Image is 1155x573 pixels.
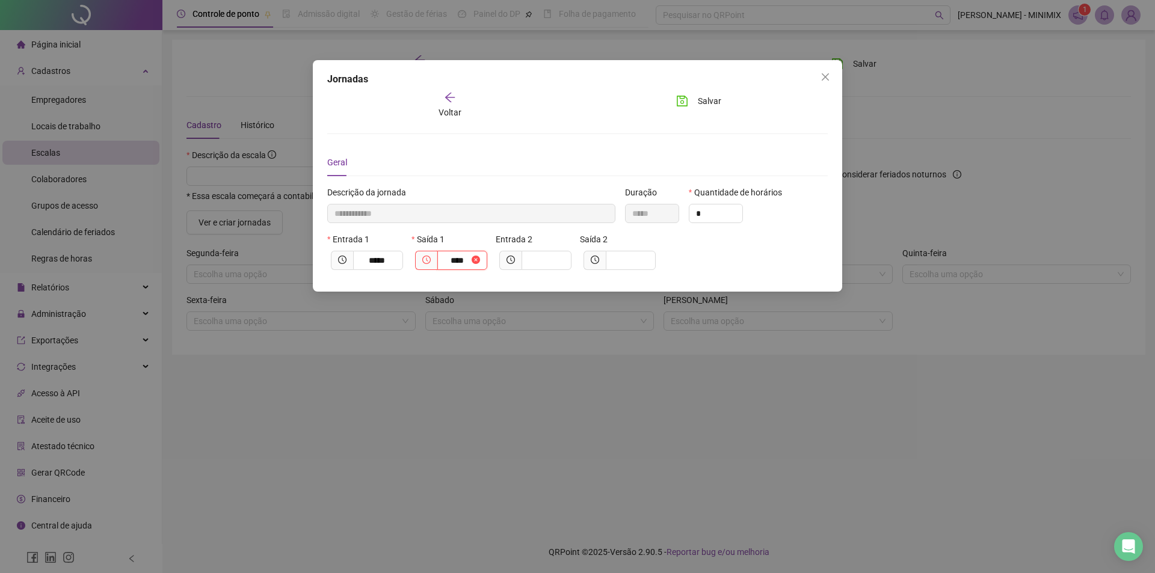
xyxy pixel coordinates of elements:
[411,233,452,246] label: Saída 1
[338,256,346,264] span: clock-circle
[327,156,347,169] div: Geral
[689,186,790,199] label: Quantidade de horários
[625,186,665,199] label: Duração
[698,94,721,108] span: Salvar
[507,256,515,264] span: clock-circle
[327,233,377,246] label: Entrada 1
[327,72,828,87] div: Jornadas
[591,256,599,264] span: clock-circle
[676,95,688,107] span: save
[444,91,456,103] span: arrow-left
[422,256,431,264] span: clock-circle
[580,233,615,246] label: Saída 2
[439,108,461,117] span: Voltar
[667,91,730,111] button: Salvar
[816,67,835,87] button: Close
[1114,532,1143,561] div: Open Intercom Messenger
[821,72,830,82] span: close
[327,186,406,199] span: Descrição da jornada
[496,233,540,246] label: Entrada 2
